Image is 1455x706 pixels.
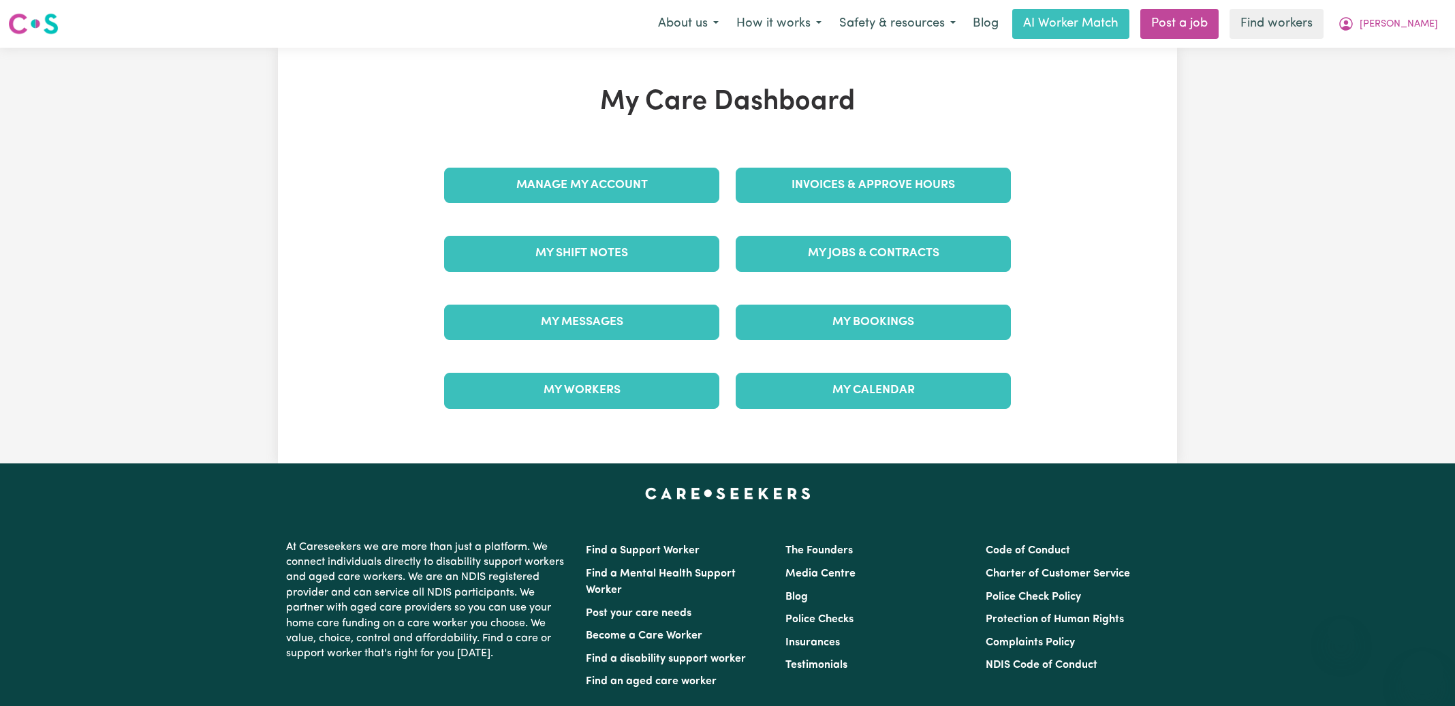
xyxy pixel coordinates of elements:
[830,10,965,38] button: Safety & resources
[1401,651,1444,695] iframe: Button to launch messaging window
[586,568,736,596] a: Find a Mental Health Support Worker
[986,614,1124,625] a: Protection of Human Rights
[1012,9,1129,39] a: AI Worker Match
[286,534,569,667] p: At Careseekers we are more than just a platform. We connect individuals directly to disability su...
[986,545,1070,556] a: Code of Conduct
[736,236,1011,271] a: My Jobs & Contracts
[736,168,1011,203] a: Invoices & Approve Hours
[586,676,717,687] a: Find an aged care worker
[986,637,1075,648] a: Complaints Policy
[1329,10,1447,38] button: My Account
[444,305,719,340] a: My Messages
[986,660,1097,671] a: NDIS Code of Conduct
[645,488,811,499] a: Careseekers home page
[444,236,719,271] a: My Shift Notes
[736,305,1011,340] a: My Bookings
[436,86,1019,119] h1: My Care Dashboard
[8,8,59,40] a: Careseekers logo
[785,592,808,602] a: Blog
[1230,9,1324,39] a: Find workers
[649,10,727,38] button: About us
[586,608,691,619] a: Post your care needs
[986,592,1081,602] a: Police Check Policy
[1360,17,1438,32] span: [PERSON_NAME]
[785,637,840,648] a: Insurances
[785,545,853,556] a: The Founders
[1140,9,1219,39] a: Post a job
[8,12,59,36] img: Careseekers logo
[785,568,856,579] a: Media Centre
[586,545,700,556] a: Find a Support Worker
[986,568,1130,579] a: Charter of Customer Service
[586,654,746,664] a: Find a disability support worker
[444,168,719,203] a: Manage My Account
[736,373,1011,408] a: My Calendar
[727,10,830,38] button: How it works
[965,9,1007,39] a: Blog
[444,373,719,408] a: My Workers
[1328,619,1355,646] iframe: Close message
[785,660,847,671] a: Testimonials
[785,614,854,625] a: Police Checks
[586,630,702,641] a: Become a Care Worker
